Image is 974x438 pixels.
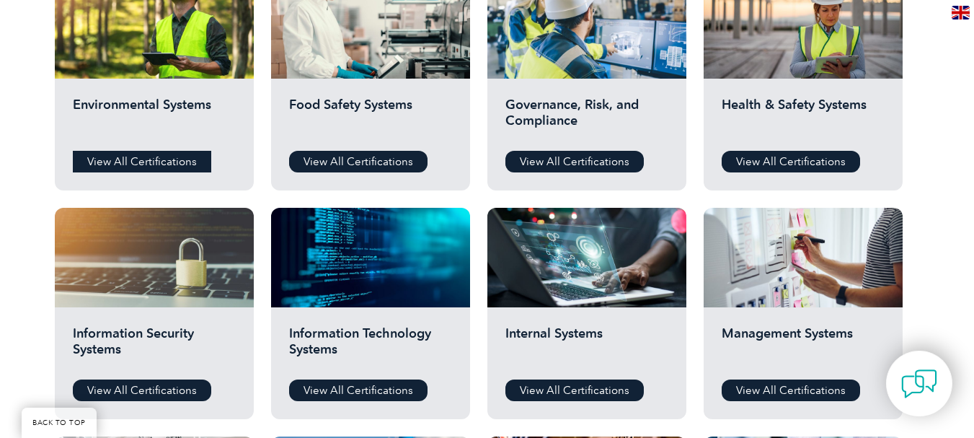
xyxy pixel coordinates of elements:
[505,151,644,172] a: View All Certifications
[73,151,211,172] a: View All Certifications
[722,151,860,172] a: View All Certifications
[505,97,668,140] h2: Governance, Risk, and Compliance
[289,325,452,369] h2: Information Technology Systems
[722,325,885,369] h2: Management Systems
[289,151,428,172] a: View All Certifications
[505,325,668,369] h2: Internal Systems
[22,408,97,438] a: BACK TO TOP
[722,380,860,401] a: View All Certifications
[73,380,211,401] a: View All Certifications
[901,366,937,402] img: contact-chat.png
[952,6,970,19] img: en
[722,97,885,140] h2: Health & Safety Systems
[505,380,644,401] a: View All Certifications
[73,97,236,140] h2: Environmental Systems
[289,380,428,401] a: View All Certifications
[289,97,452,140] h2: Food Safety Systems
[73,325,236,369] h2: Information Security Systems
